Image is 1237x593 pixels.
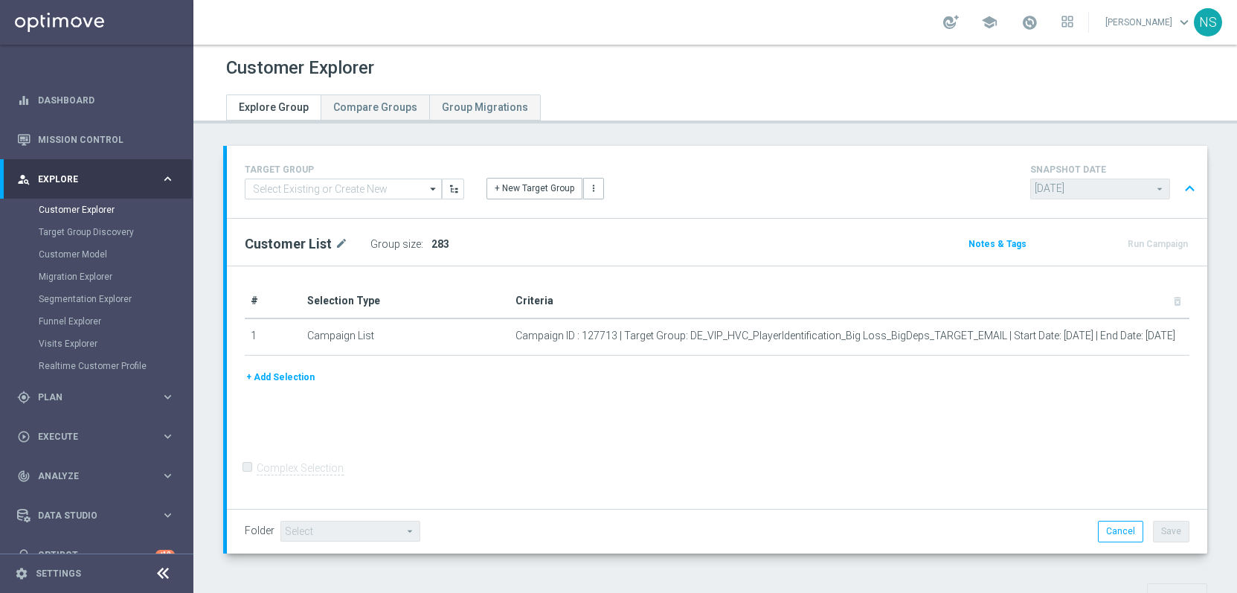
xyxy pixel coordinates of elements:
[17,391,161,404] div: Plan
[38,472,161,481] span: Analyze
[39,338,155,350] a: Visits Explorer
[245,318,301,356] td: 1
[39,204,155,216] a: Customer Explorer
[333,101,417,113] span: Compare Groups
[161,390,175,404] i: keyboard_arrow_right
[38,120,175,159] a: Mission Control
[17,469,161,483] div: Analyze
[39,226,155,238] a: Target Group Discovery
[17,94,30,107] i: equalizer
[17,430,161,443] div: Execute
[245,369,316,385] button: + Add Selection
[16,94,176,106] button: equalizer Dashboard
[245,164,464,175] h4: TARGET GROUP
[39,293,155,305] a: Segmentation Explorer
[1030,164,1201,175] h4: SNAPSHOT DATE
[486,178,582,199] button: + New Target Group
[245,235,332,253] h2: Customer List
[38,175,161,184] span: Explore
[515,330,1175,342] span: Campaign ID : 127713 | Target Group: DE_VIP_HVC_PlayerIdentification_Big Loss_BigDeps_TARGET_EMAI...
[17,173,30,186] i: person_search
[583,178,604,199] button: more_vert
[421,238,423,251] label: :
[226,94,541,121] ul: Tabs
[39,310,192,333] div: Funnel Explorer
[967,236,1028,252] button: Notes & Tags
[161,469,175,483] i: keyboard_arrow_right
[39,221,192,243] div: Target Group Discovery
[17,509,161,522] div: Data Studio
[17,173,161,186] div: Explore
[39,199,192,221] div: Customer Explorer
[16,431,176,443] button: play_circle_outline Execute keyboard_arrow_right
[38,393,161,402] span: Plan
[16,134,176,146] button: Mission Control
[370,238,421,251] label: Group size
[38,511,161,520] span: Data Studio
[257,461,344,475] label: Complex Selection
[39,271,155,283] a: Migration Explorer
[39,355,192,377] div: Realtime Customer Profile
[431,238,449,250] span: 283
[16,391,176,403] button: gps_fixed Plan keyboard_arrow_right
[588,183,599,193] i: more_vert
[301,284,509,318] th: Selection Type
[38,432,161,441] span: Execute
[239,101,309,113] span: Explore Group
[161,508,175,522] i: keyboard_arrow_right
[335,235,348,253] i: mode_edit
[1153,521,1189,542] button: Save
[1104,11,1194,33] a: [PERSON_NAME]keyboard_arrow_down
[15,567,28,580] i: settings
[39,315,155,327] a: Funnel Explorer
[245,284,301,318] th: #
[1098,521,1143,542] button: Cancel
[245,525,274,537] label: Folder
[442,101,528,113] span: Group Migrations
[245,179,442,199] input: Select Existing or Create New
[161,172,175,186] i: keyboard_arrow_right
[39,243,192,266] div: Customer Model
[16,470,176,482] button: track_changes Analyze keyboard_arrow_right
[17,548,30,562] i: lightbulb
[17,80,175,120] div: Dashboard
[38,80,175,120] a: Dashboard
[17,535,175,574] div: Optibot
[155,550,175,560] div: +10
[301,318,509,356] td: Campaign List
[161,429,175,443] i: keyboard_arrow_right
[426,179,441,199] i: arrow_drop_down
[39,288,192,310] div: Segmentation Explorer
[16,173,176,185] button: person_search Explore keyboard_arrow_right
[16,549,176,561] button: lightbulb Optibot +10
[36,569,81,578] a: Settings
[226,57,374,79] h1: Customer Explorer
[17,391,30,404] i: gps_fixed
[1179,175,1201,203] button: expand_less
[39,249,155,260] a: Customer Model
[17,469,30,483] i: track_changes
[17,430,30,443] i: play_circle_outline
[16,510,176,522] button: Data Studio keyboard_arrow_right
[981,14,997,31] span: school
[39,266,192,288] div: Migration Explorer
[1194,8,1222,36] div: NS
[245,161,1189,203] div: TARGET GROUP arrow_drop_down + New Target Group more_vert SNAPSHOT DATE arrow_drop_down expand_less
[515,295,553,307] span: Criteria
[38,535,155,574] a: Optibot
[1176,14,1192,31] span: keyboard_arrow_down
[39,333,192,355] div: Visits Explorer
[39,360,155,372] a: Realtime Customer Profile
[17,120,175,159] div: Mission Control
